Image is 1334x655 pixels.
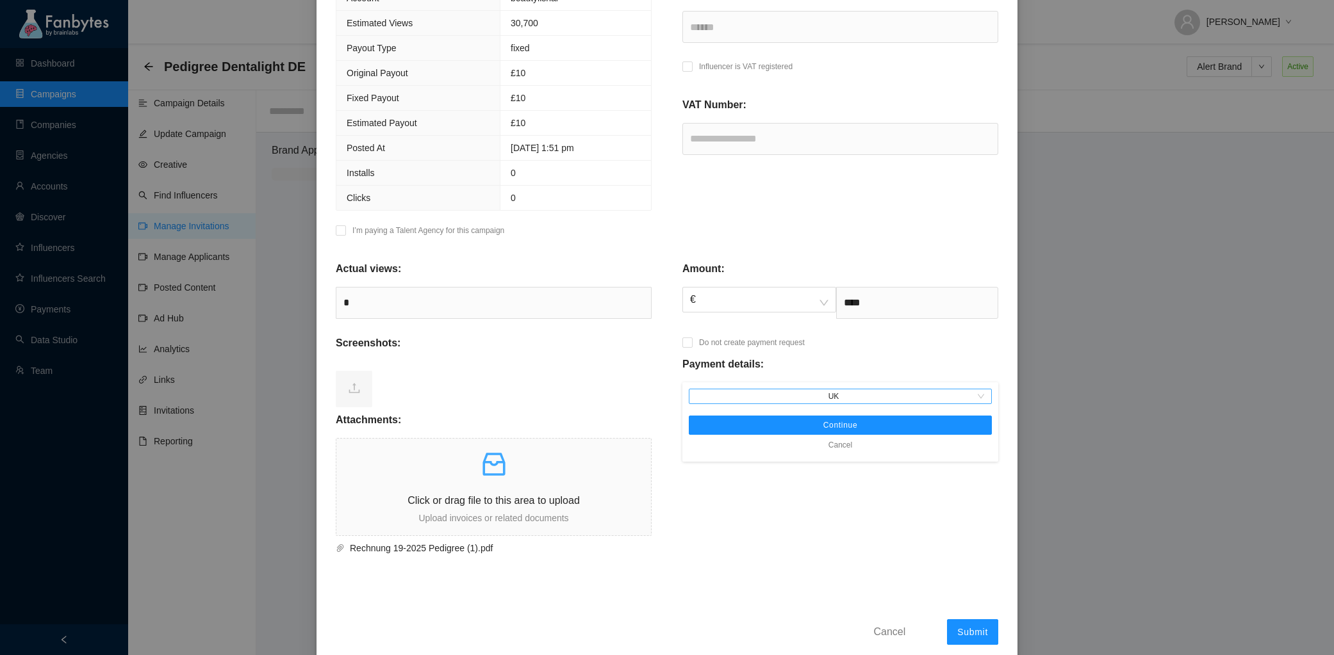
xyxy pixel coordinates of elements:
[347,18,413,28] span: Estimated Views
[352,224,504,237] p: I’m paying a Talent Agency for this campaign
[511,143,574,153] span: [DATE] 1:51 pm
[347,43,397,53] span: Payout Type
[957,627,988,637] span: Submit
[823,420,858,430] span: Continue
[479,449,509,480] span: inbox
[336,511,651,525] p: Upload invoices or related documents
[699,336,805,349] p: Do not create payment request
[511,93,525,103] span: £10
[336,412,401,428] p: Attachments:
[347,168,375,178] span: Installs
[336,439,651,535] span: inboxClick or drag file to this area to uploadUpload invoices or related documents
[682,97,746,113] p: VAT Number:
[347,193,370,203] span: Clicks
[347,143,385,153] span: Posted At
[336,336,400,351] p: Screenshots:
[511,193,516,203] span: 0
[511,18,538,28] span: 30,700
[336,544,345,553] span: paper-clip
[347,118,417,128] span: Estimated Payout
[689,416,992,435] button: Continue
[682,357,764,372] p: Payment details:
[699,60,793,73] p: Influencer is VAT registered
[511,118,525,128] span: £10
[511,168,516,178] span: 0
[336,492,651,508] p: Click or drag file to this area to upload
[336,261,401,277] p: Actual views:
[828,439,852,451] span: Cancel
[819,435,862,455] button: Cancel
[348,382,361,394] span: upload
[690,287,828,312] span: €
[511,68,525,78] span: £ 10
[347,68,408,78] span: Original Payout
[873,624,905,640] span: Cancel
[511,43,530,53] span: fixed
[694,389,987,403] span: UK
[864,621,915,642] button: Cancel
[682,261,725,277] p: Amount:
[345,541,636,555] span: Rechnung 19-2025 Pedigree (1).pdf
[947,619,998,645] button: Submit
[347,93,399,103] span: Fixed Payout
